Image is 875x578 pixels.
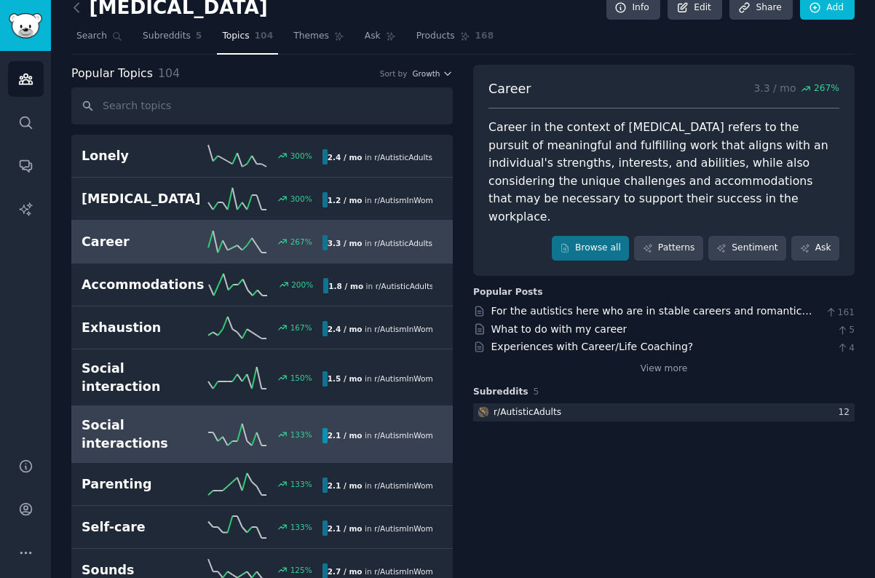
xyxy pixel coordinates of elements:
span: r/ AutismInWomen [374,567,443,576]
div: Sort by [380,68,408,79]
b: 2.4 / mo [328,153,363,162]
div: 200 % [291,280,313,290]
a: AutisticAdultsr/AutisticAdults12 [473,403,855,421]
span: Career [488,80,531,98]
a: Career267%3.3 / moin r/AutisticAdults [71,221,453,264]
h2: Social interaction [82,360,202,395]
h2: Career [82,233,202,251]
span: 161 [825,306,855,320]
span: 168 [475,30,494,43]
span: r/ AutismInWomen [374,196,443,205]
h2: Self-care [82,518,202,537]
div: 150 % [290,373,312,383]
span: 104 [158,66,180,80]
span: Products [416,30,455,43]
a: Subreddits5 [138,25,207,55]
span: 5 [534,387,539,397]
span: Growth [412,68,440,79]
b: 2.4 / mo [328,325,363,333]
b: 1.2 / mo [328,196,363,205]
div: 267 % [290,237,312,247]
b: 2.1 / mo [328,481,363,490]
a: Experiences with Career/Life Coaching? [491,341,694,352]
span: 104 [255,30,274,43]
div: in [322,192,432,207]
div: 167 % [290,322,312,333]
span: r/ AutismInWomen [374,481,443,490]
span: r/ AutismInWomen [374,374,443,383]
p: 3.3 / mo [753,80,839,98]
span: Subreddits [473,386,528,399]
h2: Social interactions [82,416,202,452]
span: r/ AutisticAdults [374,153,432,162]
a: [MEDICAL_DATA]300%1.2 / moin r/AutismInWomen [71,178,453,221]
div: 300 % [290,194,312,204]
a: Exhaustion167%2.4 / moin r/AutismInWomen [71,306,453,349]
span: r/ AutismInWomen [374,524,443,533]
a: Products168 [411,25,499,55]
div: 12 [838,406,855,419]
span: r/ AutismInWomen [374,325,443,333]
div: in [322,235,432,250]
span: r/ AutismInWomen [374,431,443,440]
h2: [MEDICAL_DATA] [82,190,202,208]
div: r/ AutisticAdults [494,406,561,419]
a: What to do with my career [491,323,627,335]
b: 2.1 / mo [328,524,363,533]
span: 5 [836,324,855,337]
a: For the autistics here who are in stable careers and romantic relationship/marriages with kids, e... [491,305,812,332]
a: Lonely300%2.4 / moin r/AutisticAdults [71,135,453,178]
b: 1.8 / mo [328,282,363,290]
a: Topics104 [217,25,278,55]
a: Patterns [634,236,702,261]
span: Search [76,30,107,43]
a: Ask [360,25,401,55]
div: in [323,278,432,293]
span: Themes [293,30,329,43]
img: GummySearch logo [9,13,42,39]
div: Career in the context of [MEDICAL_DATA] refers to the pursuit of meaningful and fulfilling work t... [488,119,839,226]
div: in [322,149,432,165]
span: r/ AutisticAdults [374,239,432,248]
a: Themes [288,25,349,55]
a: Browse all [552,236,630,261]
span: 5 [196,30,202,43]
h2: Accommodations [82,276,204,294]
h2: Parenting [82,475,202,494]
div: 133 % [290,522,312,532]
a: Social interactions133%2.1 / moin r/AutismInWomen [71,406,453,463]
div: Popular Posts [473,286,543,299]
div: 125 % [290,565,312,575]
a: Sentiment [708,236,786,261]
button: Growth [412,68,453,79]
span: Subreddits [143,30,191,43]
b: 1.5 / mo [328,374,363,383]
span: 4 [836,342,855,355]
span: r/ AutisticAdults [376,282,434,290]
div: 133 % [290,429,312,440]
a: Ask [791,236,839,261]
b: 3.3 / mo [328,239,363,248]
h2: Lonely [82,147,202,165]
div: in [322,478,432,493]
div: in [322,520,432,536]
a: Social interaction150%1.5 / moin r/AutismInWomen [71,349,453,406]
span: Ask [365,30,381,43]
div: 300 % [290,151,312,161]
span: 267 % [814,82,839,95]
a: View more [641,363,688,376]
a: Search [71,25,127,55]
span: Topics [222,30,249,43]
b: 2.7 / mo [328,567,363,576]
a: Parenting133%2.1 / moin r/AutismInWomen [71,463,453,506]
img: AutisticAdults [478,407,488,417]
div: in [322,321,432,336]
b: 2.1 / mo [328,431,363,440]
a: Self-care133%2.1 / moin r/AutismInWomen [71,506,453,549]
input: Search topics [71,87,453,124]
a: Accommodations200%1.8 / moin r/AutisticAdults [71,264,453,306]
div: in [322,371,432,387]
span: Popular Topics [71,65,153,83]
div: 133 % [290,479,312,489]
div: in [322,428,432,443]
